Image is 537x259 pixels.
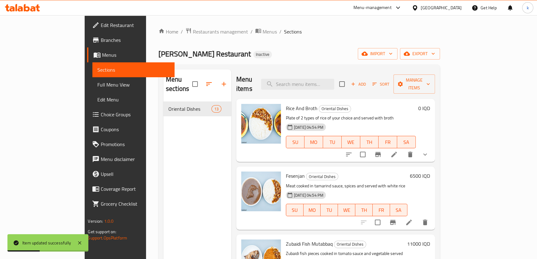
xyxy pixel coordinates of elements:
span: MO [307,138,321,147]
span: Select to update [371,216,384,229]
a: Edit Menu [92,92,174,107]
button: SU [286,136,305,148]
button: TU [323,136,342,148]
div: [GEOGRAPHIC_DATA] [421,4,462,11]
div: Oriental Dishes [334,241,366,248]
span: Add item [348,79,368,89]
a: Support.OpsPlatform [88,234,127,242]
li: / [279,28,282,35]
button: FR [379,136,397,148]
span: WE [340,206,353,215]
a: Menus [255,28,277,36]
span: TH [363,138,376,147]
span: Menus [263,28,277,35]
p: Meat cooked in tamarind sauce, spices and served with white rice [286,182,407,190]
span: Sort items [368,79,393,89]
span: Version: [88,217,103,225]
a: Grocery Checklist [87,196,174,211]
button: WE [338,204,355,216]
a: Menus [87,47,174,62]
span: Manage items [398,76,430,92]
a: Upsell [87,167,174,181]
span: SU [289,206,301,215]
button: Sort [371,79,391,89]
span: Inactive [253,52,272,57]
span: TH [358,206,370,215]
div: items [211,105,221,113]
button: SU [286,204,304,216]
span: SA [400,138,413,147]
svg: Show Choices [421,151,429,158]
span: Edit Restaurant [101,21,169,29]
button: TU [321,204,338,216]
h2: Menu sections [166,75,192,93]
img: Fesenjan [241,172,281,211]
span: Full Menu View [97,81,169,88]
span: FR [381,138,395,147]
span: Select to update [356,148,369,161]
span: Choice Groups [101,111,169,118]
span: Sort [372,81,389,88]
span: FR [375,206,388,215]
li: / [181,28,183,35]
div: Inactive [253,51,272,58]
span: TU [326,138,339,147]
span: import [363,50,393,58]
span: Sections [97,66,169,74]
span: k [526,4,529,11]
button: MO [304,204,321,216]
button: SA [390,204,407,216]
a: Edit menu item [390,151,398,158]
span: SA [393,206,405,215]
span: export [405,50,435,58]
span: Rice And Broth [286,104,317,113]
nav: breadcrumb [158,28,440,36]
span: Coupons [101,126,169,133]
span: Oriental Dishes [168,105,211,113]
a: Promotions [87,137,174,152]
a: Coverage Report [87,181,174,196]
span: Menus [102,51,169,59]
h6: 0 IQD [418,104,430,113]
span: WE [344,138,358,147]
div: Menu-management [353,4,392,11]
span: Upsell [101,170,169,178]
a: Menu disclaimer [87,152,174,167]
span: Grocery Checklist [101,200,169,208]
button: SA [397,136,416,148]
button: delete [418,215,433,230]
a: Branches [87,33,174,47]
span: Oriental Dishes [306,173,338,180]
span: Sections [284,28,302,35]
button: Branch-specific-item [385,215,400,230]
button: FR [373,204,390,216]
button: TH [355,204,373,216]
div: Item updated successfully [22,239,71,246]
button: export [400,48,440,60]
h6: 11000 IQD [407,239,430,248]
button: Add [348,79,368,89]
nav: Menu sections [163,99,231,119]
span: Select section [335,78,348,91]
span: Zubaidi Fish Mutabbaq [286,239,333,248]
span: Branches [101,36,169,44]
span: [DATE] 04:54 PM [291,124,326,130]
span: Get support on: [88,228,116,236]
h2: Menu items [236,75,254,93]
button: Branch-specific-item [371,147,385,162]
span: 13 [212,106,221,112]
button: MO [304,136,323,148]
span: Fesenjan [286,171,305,181]
span: Promotions [101,141,169,148]
a: Restaurants management [185,28,248,36]
span: Edit Menu [97,96,169,103]
button: Manage items [393,74,435,94]
span: Coverage Report [101,185,169,193]
img: Rice And Broth [241,104,281,144]
button: show more [418,147,433,162]
a: Coupons [87,122,174,137]
div: Oriental Dishes13 [163,101,231,116]
a: Full Menu View [92,77,174,92]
